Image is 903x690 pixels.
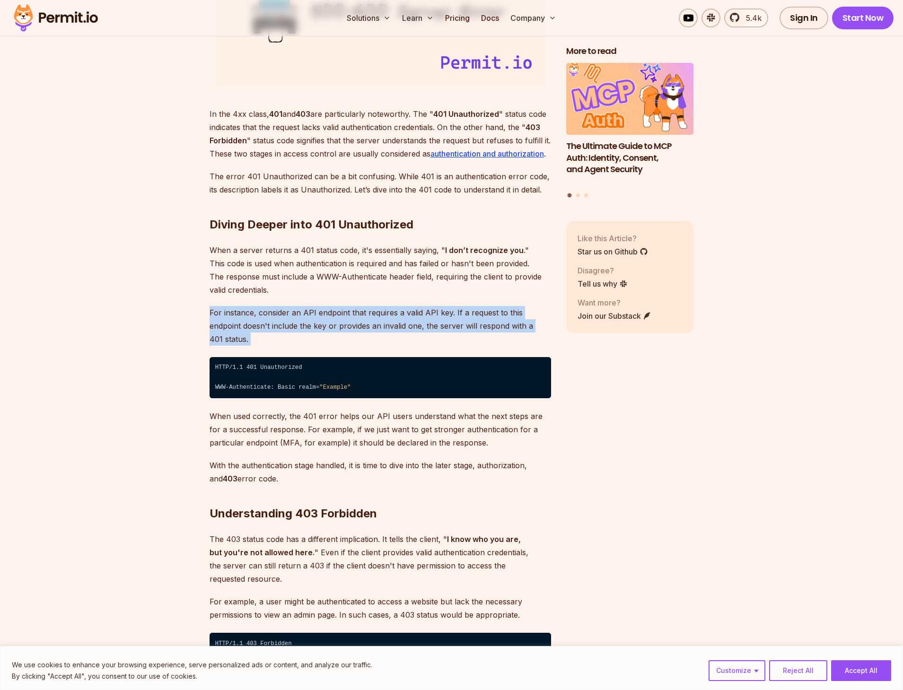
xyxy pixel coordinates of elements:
p: When a server returns a 401 status code, it's essentially saying, " ." This code is used when aut... [210,244,551,297]
div: Posts [566,63,694,199]
button: Company [507,9,560,27]
img: Permit logo [9,2,102,34]
h2: Understanding 403 Forbidden [210,468,551,521]
strong: 401 Unauthorized [433,109,499,119]
a: Start Now [832,7,894,29]
a: The Ultimate Guide to MCP Auth: Identity, Consent, and Agent SecurityThe Ultimate Guide to MCP Au... [566,63,694,187]
a: Join our Substack [578,310,651,321]
p: The error 401 Unauthorized can be a bit confusing. While 401 is an authentication error code, its... [210,170,551,196]
p: By clicking "Accept All", you consent to our use of cookies. [12,671,372,682]
p: In the 4xx class, and are particularly noteworthy. The " " status code indicates that the request... [210,107,551,160]
p: Disagree? [578,264,628,276]
h3: The Ultimate Guide to MCP Auth: Identity, Consent, and Agent Security [566,140,694,175]
a: Sign In [780,7,828,29]
h2: More to read [566,45,694,57]
a: Pricing [441,9,473,27]
p: Like this Article? [578,232,648,244]
a: authentication and authorization [430,149,544,158]
p: Want more? [578,297,651,308]
h2: Diving Deeper into 401 Unauthorized [210,179,551,232]
button: Accept All [831,660,891,681]
a: Star us on Github [578,245,648,257]
button: Go to slide 2 [576,193,580,197]
span: "Example" [319,384,351,391]
strong: 401 [269,109,282,119]
strong: I don’t recognize you [445,245,524,255]
button: Go to slide 1 [568,193,572,197]
p: With the authentication stage handled, it is time to dive into the later stage, authorization, an... [210,459,551,485]
a: Docs [477,9,503,27]
code: HTTP/1.1 403 Forbidden [210,633,551,655]
p: For example, a user might be authenticated to access a website but lack the necessary permissions... [210,595,551,621]
p: For instance, consider an API endpoint that requires a valid API key. If a request to this endpoi... [210,306,551,346]
p: We use cookies to enhance your browsing experience, serve personalized ads or content, and analyz... [12,659,372,671]
code: HTTP/1.1 401 Unauthorized ⁠ WWW-Authenticate: Basic realm= [210,357,551,399]
strong: 403 [223,474,237,483]
button: Solutions [343,9,395,27]
p: When used correctly, the 401 error helps our API users understand what the next steps are for a s... [210,410,551,449]
span: 5.4k [740,12,762,24]
li: 1 of 3 [566,63,694,187]
a: 5.4k [724,9,768,27]
button: Customize [709,660,765,681]
img: The Ultimate Guide to MCP Auth: Identity, Consent, and Agent Security [566,63,694,135]
p: The 403 status code has a different implication. It tells the client, " " Even if the client prov... [210,533,551,585]
strong: 403 Forbidden [210,122,540,145]
button: Reject All [769,660,827,681]
button: Go to slide 3 [584,193,588,197]
strong: 403 [296,109,310,119]
a: Tell us why [578,278,628,289]
button: Learn [398,9,438,27]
